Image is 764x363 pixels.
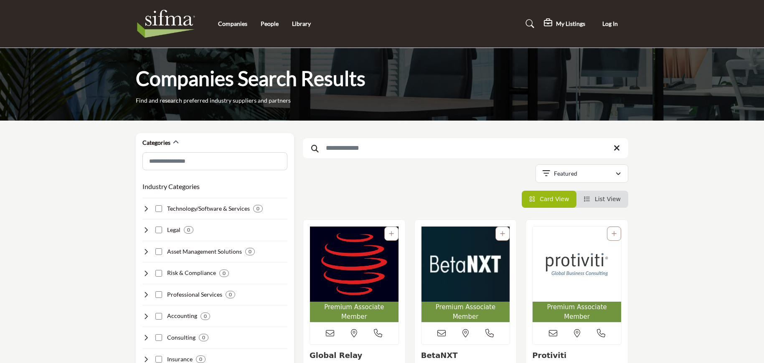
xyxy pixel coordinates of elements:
b: 0 [187,227,190,233]
span: Premium Associate Member [534,302,619,321]
h1: Companies Search Results [136,66,366,91]
span: Premium Associate Member [312,302,397,321]
h3: BetaNXT [421,351,510,360]
div: My Listings [544,19,585,29]
input: Select Risk & Compliance checkbox [155,270,162,277]
b: 0 [199,356,202,362]
h4: Professional Services: Delivering staffing, training, and outsourcing services to support securit... [167,290,222,299]
input: Select Professional Services checkbox [155,291,162,298]
div: 0 Results For Insurance [196,355,206,363]
img: Protiviti [533,227,621,302]
p: Featured [554,169,577,178]
a: Add To List [389,230,394,237]
input: Select Legal checkbox [155,227,162,233]
button: Log In [591,16,628,32]
b: 0 [229,292,232,297]
img: BetaNXT [421,227,510,302]
a: BetaNXT [421,351,458,360]
a: Open Listing in new tab [533,227,621,322]
b: 0 [249,249,251,255]
h4: Asset Management Solutions: Offering investment strategies, portfolio management, and performance... [167,247,242,256]
a: Open Listing in new tab [310,227,398,322]
b: 0 [256,206,259,212]
div: 0 Results For Consulting [199,334,208,341]
div: 0 Results For Risk & Compliance [219,270,229,277]
input: Search Category [142,152,287,170]
h4: Technology/Software & Services: Developing and implementing technology solutions to support secur... [167,204,250,213]
a: People [261,20,279,27]
span: Premium Associate Member [423,302,508,321]
li: List View [576,191,628,208]
div: 0 Results For Professional Services [226,291,235,298]
a: View List [584,196,621,202]
h4: Consulting: Providing strategic, operational, and technical consulting services to securities ind... [167,333,195,342]
div: 0 Results For Technology/Software & Services [253,205,263,212]
input: Select Asset Management Solutions checkbox [155,248,162,255]
a: Library [292,20,311,27]
input: Select Accounting checkbox [155,313,162,320]
div: 0 Results For Accounting [201,313,210,320]
input: Select Consulting checkbox [155,334,162,341]
li: Card View [522,191,577,208]
h5: My Listings [556,20,585,28]
a: View Card [529,196,569,202]
img: Global Relay [310,227,398,302]
div: 0 Results For Asset Management Solutions [245,248,255,255]
input: Select Insurance checkbox [155,356,162,363]
div: 0 Results For Legal [184,226,193,234]
span: List View [595,196,621,202]
a: Global Relay [310,351,362,360]
h2: Categories [142,139,170,147]
input: Select Technology/Software & Services checkbox [155,205,162,212]
span: Log In [602,20,618,27]
button: Featured [536,164,628,183]
b: 0 [202,335,205,340]
img: Site Logo [136,7,201,40]
p: Find and research preferred industry suppliers and partners [136,96,291,105]
a: Open Listing in new tab [421,227,510,322]
a: Search [518,17,540,30]
a: Add To List [500,230,505,237]
input: Search Keyword [303,138,628,158]
a: Protiviti [532,351,566,360]
h4: Risk & Compliance: Helping securities industry firms manage risk, ensure compliance, and prevent ... [167,269,216,277]
h4: Accounting: Providing financial reporting, auditing, tax, and advisory services to securities ind... [167,312,197,320]
b: 0 [204,313,207,319]
b: 0 [223,270,226,276]
h3: Protiviti [532,351,622,360]
a: Companies [218,20,247,27]
span: Card View [540,196,569,202]
button: Industry Categories [142,181,200,192]
h4: Legal: Providing legal advice, compliance support, and litigation services to securities industry... [167,226,180,234]
h3: Global Relay [310,351,399,360]
a: Add To List [612,230,617,237]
